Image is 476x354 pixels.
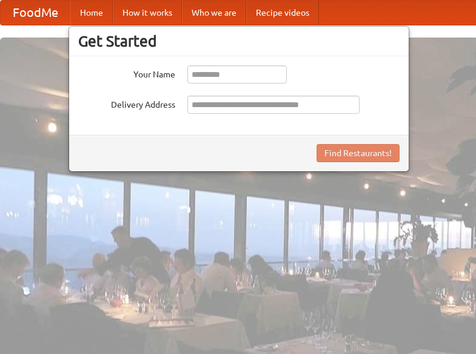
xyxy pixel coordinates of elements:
[78,96,175,111] label: Delivery Address
[78,32,400,50] h3: Get Started
[78,65,175,80] label: Your Name
[182,1,246,25] a: Who we are
[246,1,319,25] a: Recipe videos
[70,1,113,25] a: Home
[317,144,400,162] button: Find Restaurants!
[113,1,182,25] a: How it works
[1,1,70,25] a: FoodMe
